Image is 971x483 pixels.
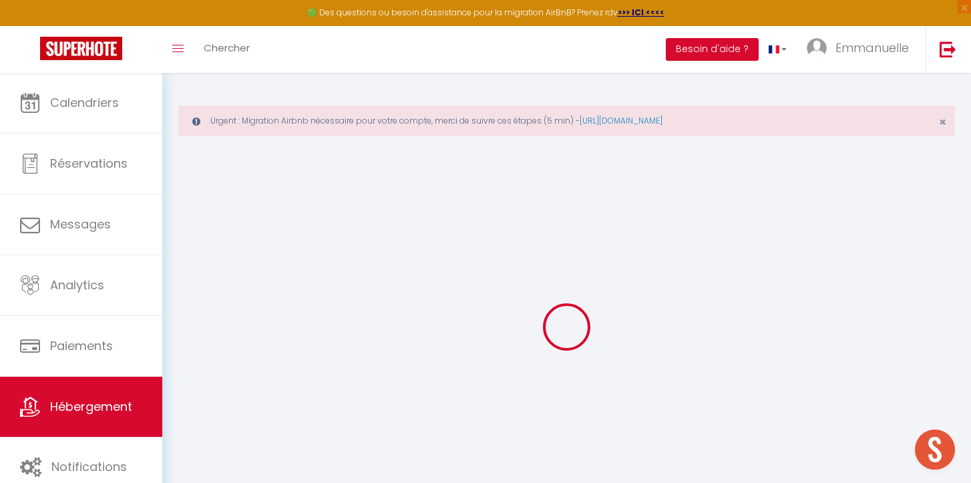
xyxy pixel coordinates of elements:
a: ... Emmanuelle [797,26,926,73]
div: Urgent : Migration Airbnb nécessaire pour votre compte, merci de suivre ces étapes (5 min) - [178,106,955,136]
div: Ouvrir le chat [915,430,955,470]
a: Chercher [194,26,260,73]
img: logout [940,41,956,57]
button: Besoin d'aide ? [666,38,759,61]
span: Messages [50,216,111,232]
button: Close [939,116,946,128]
span: Notifications [51,458,127,475]
span: Paiements [50,337,113,354]
a: [URL][DOMAIN_NAME] [580,115,662,126]
span: Chercher [204,41,250,55]
img: ... [807,38,827,58]
span: Hébergement [50,398,132,415]
span: Emmanuelle [835,39,909,56]
img: Super Booking [40,37,122,60]
span: × [939,114,946,130]
span: Calendriers [50,94,119,111]
span: Analytics [50,277,104,293]
a: >>> ICI <<<< [618,7,664,18]
span: Réservations [50,155,128,172]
